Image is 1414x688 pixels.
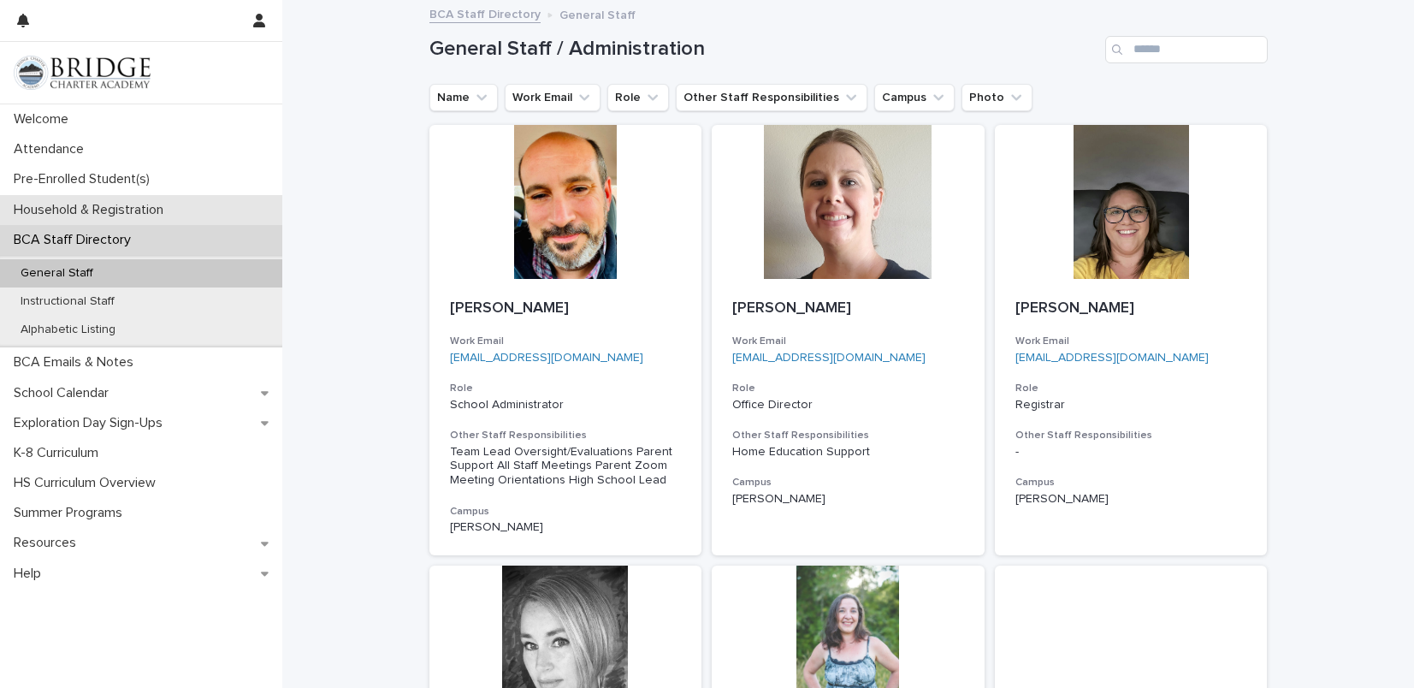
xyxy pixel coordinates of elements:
[429,3,541,23] a: BCA Staff Directory
[1015,300,1247,318] p: [PERSON_NAME]
[429,37,1098,62] h1: General Staff / Administration
[732,476,964,489] h3: Campus
[450,398,682,412] p: School Administrator
[1015,352,1209,364] a: [EMAIL_ADDRESS][DOMAIN_NAME]
[1015,429,1247,442] h3: Other Staff Responsibilities
[732,300,964,318] p: [PERSON_NAME]
[559,4,636,23] p: General Staff
[450,445,682,488] div: Team Lead Oversight/Evaluations Parent Support All Staff Meetings Parent Zoom Meeting Orientation...
[607,84,669,111] button: Role
[7,141,98,157] p: Attendance
[7,354,147,371] p: BCA Emails & Notes
[1015,476,1247,489] h3: Campus
[732,445,964,460] div: Home Education Support
[874,84,955,111] button: Campus
[732,382,964,395] h3: Role
[7,445,112,461] p: K-8 Curriculum
[1015,492,1247,507] p: [PERSON_NAME]
[450,429,682,442] h3: Other Staff Responsibilities
[429,125,702,555] a: [PERSON_NAME]Work Email[EMAIL_ADDRESS][DOMAIN_NAME]RoleSchool AdministratorOther Staff Responsibi...
[1015,398,1247,412] p: Registrar
[732,429,964,442] h3: Other Staff Responsibilities
[450,382,682,395] h3: Role
[7,535,90,551] p: Resources
[7,202,177,218] p: Household & Registration
[7,566,55,582] p: Help
[505,84,601,111] button: Work Email
[450,300,682,318] p: [PERSON_NAME]
[7,415,176,431] p: Exploration Day Sign-Ups
[7,505,136,521] p: Summer Programs
[7,323,129,337] p: Alphabetic Listing
[7,171,163,187] p: Pre-Enrolled Student(s)
[7,294,128,309] p: Instructional Staff
[1105,36,1268,63] input: Search
[14,56,151,90] img: V1C1m3IdTEidaUdm9Hs0
[429,84,498,111] button: Name
[450,352,643,364] a: [EMAIL_ADDRESS][DOMAIN_NAME]
[7,385,122,401] p: School Calendar
[7,266,107,281] p: General Staff
[1015,445,1247,460] div: -
[7,111,82,128] p: Welcome
[732,398,964,412] p: Office Director
[732,492,964,507] p: [PERSON_NAME]
[1015,335,1247,348] h3: Work Email
[712,125,985,555] a: [PERSON_NAME]Work Email[EMAIL_ADDRESS][DOMAIN_NAME]RoleOffice DirectorOther Staff Responsibilitie...
[732,352,926,364] a: [EMAIL_ADDRESS][DOMAIN_NAME]
[7,232,145,248] p: BCA Staff Directory
[7,475,169,491] p: HS Curriculum Overview
[961,84,1032,111] button: Photo
[450,335,682,348] h3: Work Email
[995,125,1268,555] a: [PERSON_NAME]Work Email[EMAIL_ADDRESS][DOMAIN_NAME]RoleRegistrarOther Staff Responsibilities-Camp...
[450,505,682,519] h3: Campus
[676,84,867,111] button: Other Staff Responsibilities
[1015,382,1247,395] h3: Role
[732,335,964,348] h3: Work Email
[450,520,682,535] p: [PERSON_NAME]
